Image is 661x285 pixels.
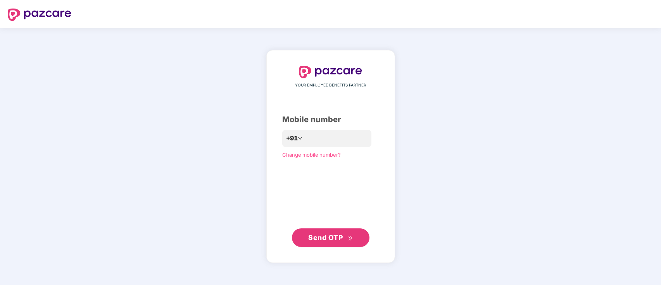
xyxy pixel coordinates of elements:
[286,133,298,143] span: +91
[308,233,343,242] span: Send OTP
[282,152,341,158] a: Change mobile number?
[295,82,366,88] span: YOUR EMPLOYEE BENEFITS PARTNER
[298,136,302,141] span: down
[348,236,353,241] span: double-right
[292,228,369,247] button: Send OTPdouble-right
[8,9,71,21] img: logo
[282,114,379,126] div: Mobile number
[299,66,362,78] img: logo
